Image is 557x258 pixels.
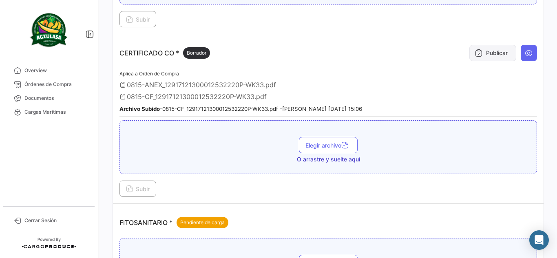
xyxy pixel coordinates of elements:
[297,155,360,163] span: O arrastre y suelte aquí
[119,71,179,77] span: Aplica a Orden de Compra
[119,47,210,59] p: CERTIFICADO CO *
[127,93,267,101] span: 0815-CF_12917121300012532220P-WK33.pdf
[29,10,69,51] img: agzulasa-logo.png
[24,81,88,88] span: Órdenes de Compra
[7,91,91,105] a: Documentos
[24,67,88,74] span: Overview
[469,45,516,61] button: Publicar
[126,16,150,23] span: Subir
[24,108,88,116] span: Cargas Marítimas
[119,106,160,112] b: Archivo Subido
[180,219,225,226] span: Pendiente de carga
[529,230,549,250] div: Abrir Intercom Messenger
[7,64,91,77] a: Overview
[24,217,88,224] span: Cerrar Sesión
[24,95,88,102] span: Documentos
[119,106,362,112] small: - 0815-CF_12917121300012532220P-WK33.pdf - [PERSON_NAME] [DATE] 15:06
[119,181,156,197] button: Subir
[187,49,206,57] span: Borrador
[119,217,228,228] p: FITOSANITARIO *
[7,77,91,91] a: Órdenes de Compra
[305,142,351,149] span: Elegir archivo
[126,185,150,192] span: Subir
[127,81,276,89] span: 0815-ANEX_12917121300012532220P-WK33.pdf
[119,11,156,27] button: Subir
[299,137,358,153] button: Elegir archivo
[7,105,91,119] a: Cargas Marítimas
